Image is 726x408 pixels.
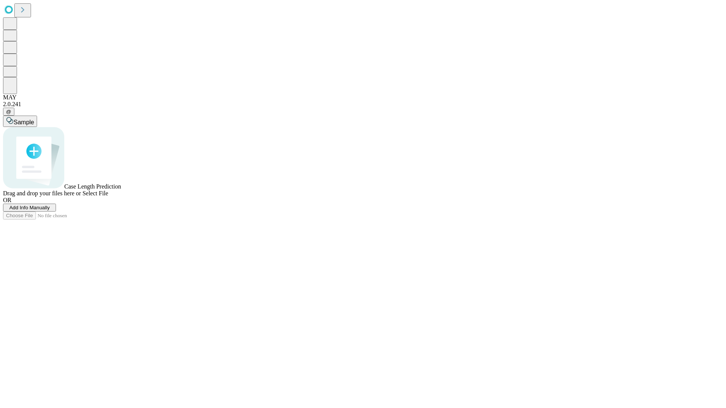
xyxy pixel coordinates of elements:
span: Select File [82,190,108,196]
div: 2.0.241 [3,101,723,108]
button: Add Info Manually [3,204,56,212]
span: Sample [14,119,34,125]
button: @ [3,108,14,116]
div: MAY [3,94,723,101]
span: Add Info Manually [9,205,50,210]
span: OR [3,197,11,203]
button: Sample [3,116,37,127]
span: Drag and drop your files here or [3,190,81,196]
span: Case Length Prediction [64,183,121,190]
span: @ [6,109,11,114]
